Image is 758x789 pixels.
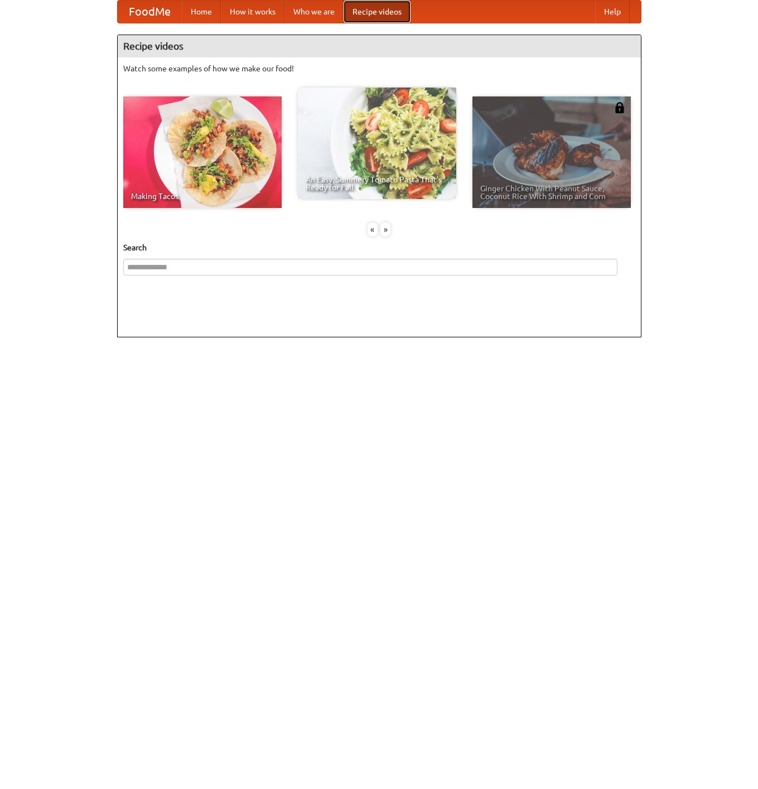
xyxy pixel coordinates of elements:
a: An Easy, Summery Tomato Pasta That's Ready for Fall [298,88,456,199]
a: Help [595,1,630,23]
h5: Search [123,242,635,253]
span: An Easy, Summery Tomato Pasta That's Ready for Fall [306,176,448,191]
a: Making Tacos [123,96,282,208]
span: Making Tacos [131,192,274,200]
a: Who we are [284,1,344,23]
a: How it works [221,1,284,23]
a: Home [182,1,221,23]
a: Recipe videos [344,1,411,23]
p: Watch some examples of how we make our food! [123,63,635,74]
div: « [368,222,378,236]
div: » [380,222,390,236]
img: 483408.png [614,102,625,113]
a: FoodMe [118,1,182,23]
h4: Recipe videos [118,35,641,57]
